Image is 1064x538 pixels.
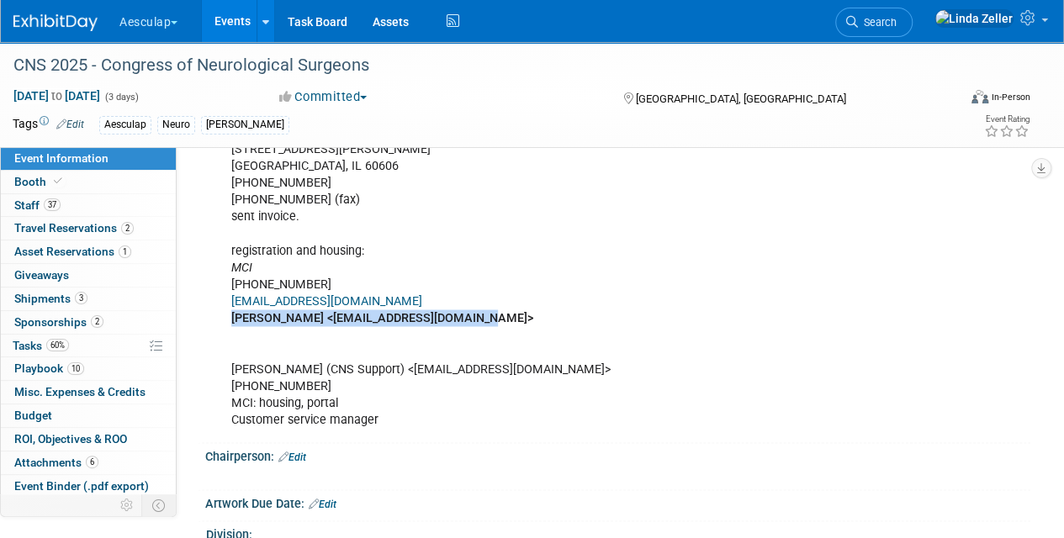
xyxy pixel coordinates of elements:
img: ExhibitDay [13,14,98,31]
span: ROI, Objectives & ROO [14,432,127,446]
span: Event Information [14,151,109,165]
span: 2 [91,315,103,328]
span: Attachments [14,456,98,469]
span: to [49,89,65,103]
div: Aesculap [99,116,151,134]
a: Misc. Expenses & Credits [1,381,176,403]
a: Playbook10 [1,357,176,380]
div: Event Format [881,87,1030,113]
a: Giveaways [1,264,176,287]
div: Chairperson: [205,443,1030,465]
span: Sponsorships [14,315,103,329]
a: Asset Reservations1 [1,240,176,263]
img: Format-Inperson.png [971,90,988,103]
a: Tasks60% [1,335,176,357]
span: Travel Reservations [14,221,134,235]
span: Tasks [13,339,69,352]
a: Shipments3 [1,287,176,310]
span: 2 [121,222,134,235]
div: [PERSON_NAME] [201,116,289,134]
button: Committed [273,88,373,106]
a: ROI, Objectives & ROO [1,428,176,451]
span: Budget [14,409,52,422]
i: MCI [231,260,252,274]
a: Budget [1,404,176,427]
div: In-Person [991,91,1030,103]
a: Event Binder (.pdf export) [1,475,176,498]
a: Travel Reservations2 [1,217,176,240]
td: Toggle Event Tabs [142,494,177,516]
i: Booth reservation complete [54,177,62,186]
a: [EMAIL_ADDRESS][DOMAIN_NAME] [231,293,422,308]
td: Personalize Event Tab Strip [113,494,142,516]
span: (3 days) [103,92,139,103]
span: [GEOGRAPHIC_DATA], [GEOGRAPHIC_DATA] [635,92,845,105]
span: 37 [44,198,61,211]
span: Giveaways [14,268,69,282]
span: Search [858,16,897,29]
span: Staff [14,198,61,212]
span: Asset Reservations [14,245,131,258]
span: Event Binder (.pdf export) [14,479,149,493]
a: Edit [56,119,84,130]
img: Linda Zeller [934,9,1014,28]
a: Booth [1,171,176,193]
div: Event Rating [984,115,1030,124]
span: 6 [86,456,98,468]
span: 10 [67,362,84,375]
a: Search [835,8,913,37]
span: Playbook [14,361,84,375]
div: CNS 2025 - Congress of Neurological Surgeons [8,50,944,81]
span: Shipments [14,292,87,305]
div: Neuro [157,116,195,134]
span: [DATE] [DATE] [13,88,101,103]
a: Edit [309,498,336,509]
span: Booth [14,175,66,188]
a: Edit [278,451,306,462]
span: 3 [75,292,87,304]
span: 1 [119,245,131,258]
div: Artwork Due Date: [205,490,1030,512]
span: Misc. Expenses & Credits [14,385,146,398]
a: Event Information [1,147,176,170]
a: Staff37 [1,194,176,217]
a: Sponsorships2 [1,311,176,334]
b: [PERSON_NAME] <[EMAIL_ADDRESS][DOMAIN_NAME]> [231,310,533,324]
td: Tags [13,115,84,134]
span: 60% [46,339,69,351]
a: Attachments6 [1,451,176,474]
